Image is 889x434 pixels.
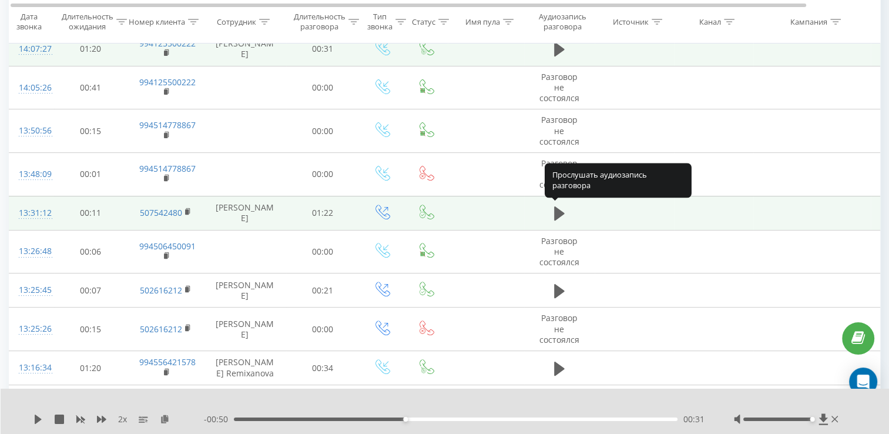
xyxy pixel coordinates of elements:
td: 00:00 [286,66,360,109]
div: Статус [412,17,435,27]
td: 00:00 [286,109,360,153]
div: Open Intercom Messenger [849,368,877,396]
div: 13:50:56 [19,119,42,142]
td: 00:00 [286,152,360,196]
span: 2 x [118,413,127,425]
td: [PERSON_NAME] [204,308,286,351]
td: 00:00 [286,230,360,273]
div: Канал [699,17,721,27]
div: Accessibility label [403,417,408,422]
td: 00:07 [54,273,128,308]
div: Источник [613,17,649,27]
td: [PERSON_NAME] [204,273,286,308]
div: 13:25:26 [19,318,42,340]
td: 00:41 [54,66,128,109]
div: 13:16:34 [19,356,42,379]
span: - 00:50 [204,413,234,425]
a: 502616212 [140,285,182,296]
div: Тип звонка [367,12,392,32]
div: 13:48:09 [19,163,42,186]
a: 994556421578 [139,356,196,368]
span: Разговор не состоялся [539,71,579,104]
td: 00:00 [286,308,360,351]
div: Номер клиента [129,17,185,27]
span: 00:31 [683,413,705,425]
div: Прослушать аудиозапись разговора [545,163,692,198]
a: 994506450091 [139,241,196,252]
a: 502616212 [140,323,182,335]
td: 00:06 [54,230,128,273]
td: 00:15 [54,109,128,153]
a: 507542480 [140,207,182,218]
div: 13:31:12 [19,202,42,225]
div: 14:07:27 [19,38,42,61]
td: 00:34 [286,351,360,385]
span: Разговор не состоялся [539,235,579,268]
td: 00:11 [54,196,128,230]
span: Разговор не состоялся [539,312,579,345]
td: 01:20 [54,32,128,66]
a: 994514778867 [139,163,196,174]
div: Аудиозапись разговора [534,12,591,32]
td: [PERSON_NAME] Remixanova [204,351,286,385]
div: Кампания [790,17,827,27]
td: 00:21 [286,273,360,308]
a: 994125500222 [139,76,196,88]
div: Имя пула [465,17,500,27]
td: 01:20 [54,351,128,385]
div: Дата звонка [7,12,51,32]
td: [PERSON_NAME] [204,196,286,230]
td: 01:22 [286,196,360,230]
td: 00:04 [286,385,360,419]
div: 14:05:26 [19,76,42,99]
a: 994514778867 [139,119,196,131]
td: 00:31 [286,32,360,66]
div: Accessibility label [810,417,815,422]
td: 00:01 [54,152,128,196]
div: 13:26:48 [19,240,42,263]
div: 13:25:45 [19,279,42,302]
td: [PERSON_NAME] Remixanova [204,385,286,419]
div: Длительность разговора [294,12,345,32]
span: Разговор не состоялся [539,114,579,146]
td: 01:22 [54,385,128,419]
td: 00:15 [54,308,128,351]
span: Разговор не состоялся [539,158,579,190]
div: Сотрудник [217,17,256,27]
div: Длительность ожидания [62,12,113,32]
td: [PERSON_NAME] [204,32,286,66]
